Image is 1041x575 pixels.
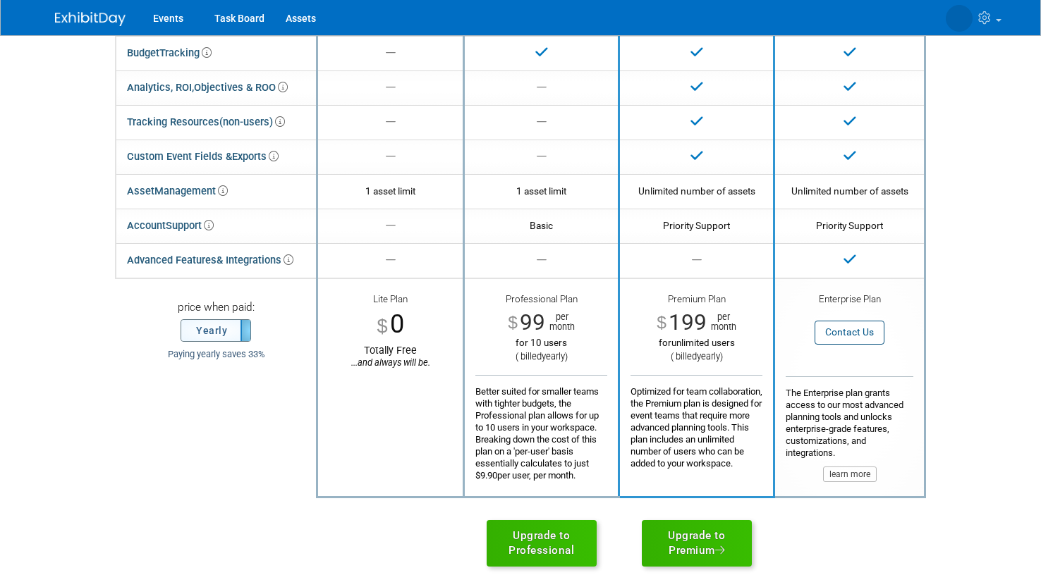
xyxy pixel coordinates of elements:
div: The Enterprise plan grants access to our most advanced planning tools and unlocks enterprise-grad... [786,376,913,482]
span: per month [545,312,575,332]
a: Upgrade toProfessional [487,520,597,567]
span: Management [154,185,228,197]
div: ...and always will be. [329,357,452,369]
img: ExhibitDay [55,12,126,26]
span: $ [508,314,518,332]
div: Priority Support [631,219,762,232]
span: & Integrations [217,254,293,266]
span: Exports [232,150,279,163]
div: 1 asset limit [475,185,607,197]
span: per month [707,312,736,332]
span: Analytics, ROI, [127,81,194,94]
div: price when paid: [126,300,305,319]
div: Premium Plan [631,293,762,309]
div: Tracking Resources [127,112,285,132]
div: Basic [475,219,607,232]
div: Account [127,216,214,236]
div: ( billed ) [475,351,607,363]
div: unlimited users [631,337,762,349]
div: Totally Free [329,344,452,369]
span: Tracking [159,47,212,59]
button: learn more [823,466,877,482]
span: 99 [520,309,545,335]
div: Paying yearly saves 33% [126,349,305,361]
div: 1 asset limit [329,185,452,197]
button: Contact Us [815,321,884,344]
span: yearly [542,351,565,361]
span: 9.90 [480,470,497,481]
div: Priority Support [786,219,913,232]
div: Professional Plan [475,293,607,309]
span: $ [657,314,666,332]
div: Enterprise Plan [786,293,913,307]
a: Upgrade toPremium [642,520,752,567]
span: for [659,338,671,348]
div: Advanced Features [127,250,293,271]
div: Better suited for smaller teams with tighter budgets, the Professional plan allows for up to 10 u... [475,375,607,481]
span: (non-users) [219,116,285,128]
div: Custom Event Fields & [127,147,279,167]
img: Lori Northeim [946,5,973,32]
span: yearly [697,351,720,361]
div: Budget [127,43,212,63]
div: for 10 users [475,337,607,349]
div: Unlimited number of assets [786,185,913,197]
label: Yearly [181,320,250,341]
span: $ [377,316,387,335]
div: Unlimited number of assets [631,185,762,197]
div: Objectives & ROO [127,78,288,98]
div: Optimized for team collaboration, the Premium plan is designed for event teams that require more ... [631,375,762,469]
span: 0 [390,309,404,339]
span: Support [166,219,214,232]
span: 199 [669,309,707,335]
div: Asset [127,181,228,202]
div: Lite Plan [329,293,452,307]
div: ( billed ) [631,351,762,363]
